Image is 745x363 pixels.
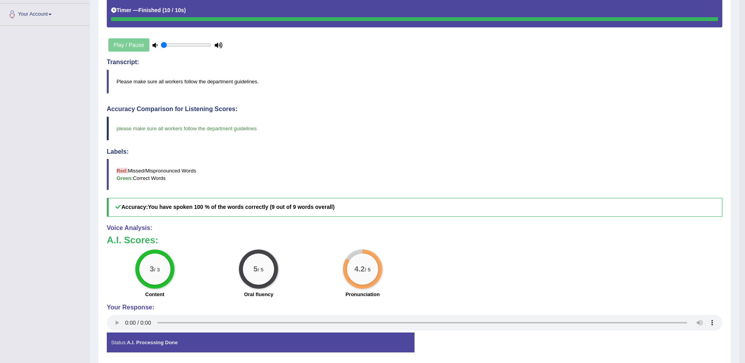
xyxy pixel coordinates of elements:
[354,265,365,273] big: 4.2
[117,175,133,181] b: Green:
[117,126,257,131] span: please make sure all workers follow the department guidelines
[164,7,184,13] b: 10 / 10s
[345,291,379,298] label: Pronunciation
[107,148,722,155] h4: Labels:
[138,7,161,13] b: Finished
[107,332,415,352] div: Status:
[107,304,722,311] h4: Your Response:
[154,267,160,273] small: / 3
[0,4,90,23] a: Your Account
[184,7,186,13] b: )
[254,265,258,273] big: 5
[148,204,334,210] b: You have spoken 100 % of the words correctly (9 out of 9 words overall)
[150,265,154,273] big: 3
[145,291,164,298] label: Content
[258,267,264,273] small: / 5
[127,340,178,345] strong: A.I. Processing Done
[107,106,722,113] h4: Accuracy Comparison for Listening Scores:
[162,7,164,13] b: (
[365,267,371,273] small: / 5
[117,168,128,174] b: Red:
[107,225,722,232] h4: Voice Analysis:
[111,7,186,13] h5: Timer —
[244,291,273,298] label: Oral fluency
[107,235,158,245] b: A.I. Scores:
[107,70,722,93] blockquote: Please make sure all workers follow the department guidelines.
[107,198,722,216] h5: Accuracy:
[107,59,722,66] h4: Transcript:
[107,159,722,190] blockquote: Missed/Mispronounced Words Correct Words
